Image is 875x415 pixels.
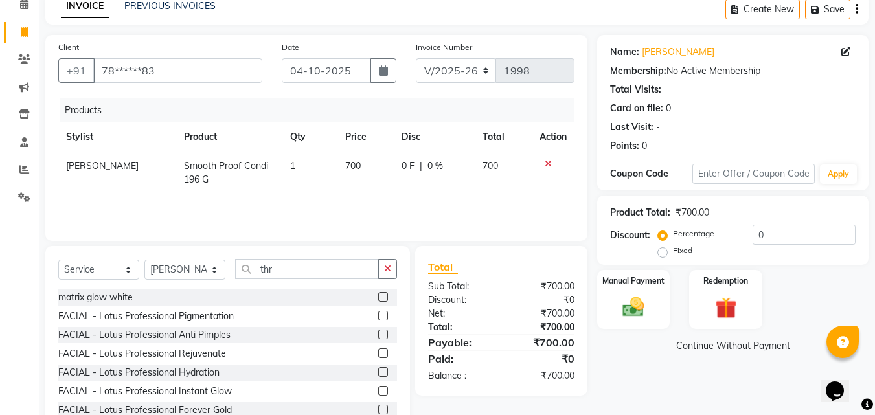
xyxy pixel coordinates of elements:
span: | [420,159,422,173]
div: Last Visit: [610,120,653,134]
label: Redemption [703,275,748,287]
div: ₹0 [501,293,584,307]
div: FACIAL - Lotus Professional Hydration [58,366,220,379]
div: ₹700.00 [501,369,584,383]
img: _gift.svg [709,295,744,321]
div: Sub Total: [418,280,501,293]
th: Disc [394,122,475,151]
span: Smooth Proof Condi 196 G [184,160,268,185]
div: FACIAL - Lotus Professional Anti Pimples [58,328,231,342]
label: Invoice Number [416,41,472,53]
div: 0 [642,139,647,153]
input: Enter Offer / Coupon Code [692,164,815,184]
div: Points: [610,139,639,153]
div: Membership: [610,64,666,78]
div: Coupon Code [610,167,692,181]
div: ₹0 [501,351,584,366]
div: Product Total: [610,206,670,219]
iframe: chat widget [821,363,862,402]
button: +91 [58,58,95,83]
div: FACIAL - Lotus Professional Rejuvenate [58,347,226,361]
div: Card on file: [610,102,663,115]
a: [PERSON_NAME] [642,45,714,59]
div: Payable: [418,335,501,350]
th: Total [475,122,532,151]
div: Discount: [418,293,501,307]
th: Qty [282,122,337,151]
div: Discount: [610,229,650,242]
span: [PERSON_NAME] [66,160,139,172]
div: - [656,120,660,134]
label: Client [58,41,79,53]
th: Action [532,122,574,151]
div: Paid: [418,351,501,366]
div: Net: [418,307,501,320]
span: 700 [483,160,498,172]
div: Total Visits: [610,83,661,96]
div: ₹700.00 [501,307,584,320]
span: 700 [345,160,361,172]
div: FACIAL - Lotus Professional Pigmentation [58,309,234,323]
div: Name: [610,45,639,59]
div: matrix glow white [58,291,133,304]
div: 0 [666,102,671,115]
a: Continue Without Payment [600,339,866,353]
th: Stylist [58,122,176,151]
span: Total [428,260,458,274]
th: Product [176,122,282,151]
span: 0 % [427,159,443,173]
label: Fixed [673,245,692,256]
label: Date [282,41,299,53]
div: Balance : [418,369,501,383]
div: Total: [418,320,501,334]
div: ₹700.00 [501,335,584,350]
img: _cash.svg [616,295,651,319]
button: Apply [820,164,857,184]
div: ₹700.00 [501,280,584,293]
label: Percentage [673,228,714,240]
th: Price [337,122,394,151]
div: ₹700.00 [501,320,584,334]
input: Search by Name/Mobile/Email/Code [93,58,262,83]
label: Manual Payment [602,275,665,287]
div: ₹700.00 [676,206,709,219]
div: Products [60,98,584,122]
span: 1 [290,160,295,172]
div: FACIAL - Lotus Professional Instant Glow [58,385,232,398]
input: Search or Scan [235,259,379,279]
span: 0 F [402,159,415,173]
div: No Active Membership [610,64,856,78]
